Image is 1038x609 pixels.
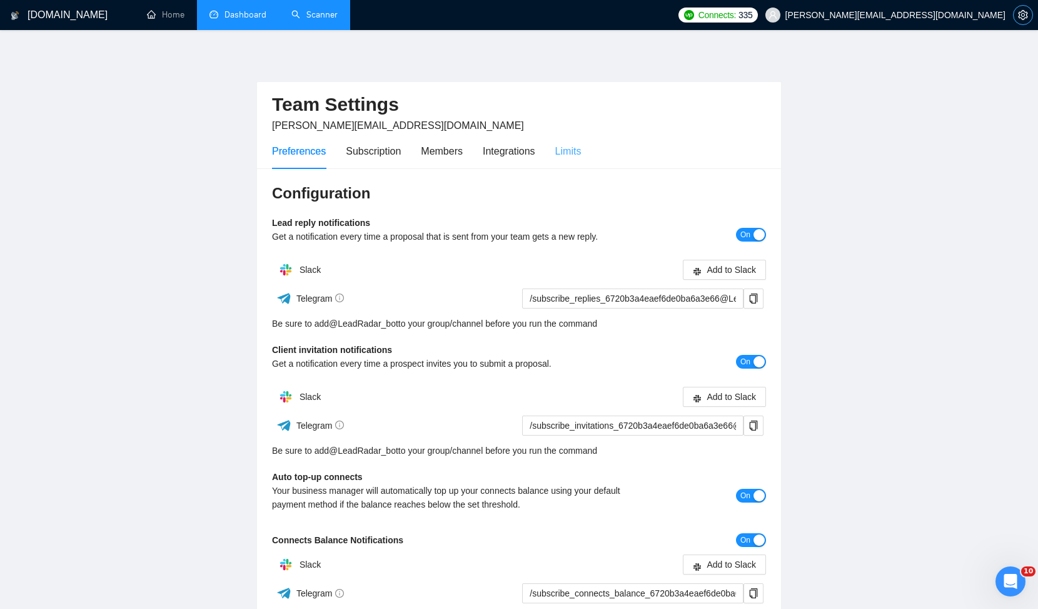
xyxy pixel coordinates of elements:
span: Slack [300,560,321,570]
span: copy [744,294,763,304]
span: setting [1014,10,1032,20]
h3: Configuration [272,183,766,203]
button: setting [1013,5,1033,25]
a: dashboardDashboard [209,9,266,20]
div: Subscription [346,143,401,159]
button: copy [743,416,763,436]
h2: Team Settings [272,92,766,118]
img: ww3wtPAAAAAElFTkSuQmCC [276,417,292,433]
img: hpQkSZIkSZIkSZIkSZIkSZIkSZIkSZIkSZIkSZIkSZIkSZIkSZIkSZIkSZIkSZIkSZIkSZIkSZIkSZIkSZIkSZIkSZIkSZIkS... [273,384,298,409]
button: copy [743,289,763,309]
span: On [740,533,750,547]
span: On [740,489,750,503]
span: Slack [300,265,321,275]
span: 335 [738,8,752,22]
img: logo [11,6,19,26]
button: slackAdd to Slack [683,387,766,407]
a: @LeadRadar_bot [329,444,398,458]
div: Your business manager will automatically top up your connects balance using your default payment ... [272,484,643,511]
a: homeHome [147,9,184,20]
span: Slack [300,392,321,402]
div: Preferences [272,143,326,159]
span: Add to Slack [707,263,756,277]
b: Client invitation notifications [272,345,392,355]
span: Telegram [296,421,345,431]
div: Get a notification every time a prospect invites you to submit a proposal. [272,357,643,371]
span: info-circle [335,421,344,429]
img: upwork-logo.png [684,10,694,20]
a: setting [1013,10,1033,20]
span: slack [693,394,702,403]
span: 10 [1021,566,1035,576]
button: slackAdd to Slack [683,555,766,575]
b: Connects Balance Notifications [272,535,403,545]
span: info-circle [335,589,344,598]
div: Limits [555,143,582,159]
span: On [740,355,750,369]
span: Connects: [698,8,736,22]
div: Integrations [483,143,535,159]
button: copy [743,583,763,603]
iframe: Intercom live chat [995,566,1025,596]
span: copy [744,421,763,431]
a: searchScanner [291,9,338,20]
span: Add to Slack [707,390,756,404]
span: slack [693,561,702,571]
span: [PERSON_NAME][EMAIL_ADDRESS][DOMAIN_NAME] [272,120,524,131]
span: Add to Slack [707,558,756,571]
b: Auto top-up connects [272,472,363,482]
span: Telegram [296,588,345,598]
span: slack [693,267,702,276]
div: Be sure to add to your group/channel before you run the command [272,444,766,458]
span: Telegram [296,294,345,304]
img: ww3wtPAAAAAElFTkSuQmCC [276,290,292,306]
img: hpQkSZIkSZIkSZIkSZIkSZIkSZIkSZIkSZIkSZIkSZIkSZIkSZIkSZIkSZIkSZIkSZIkSZIkSZIkSZIkSZIkSZIkSZIkSZIkS... [273,257,298,282]
b: Lead reply notifications [272,218,370,228]
a: @LeadRadar_bot [329,317,398,330]
span: info-circle [335,294,344,302]
button: slackAdd to Slack [683,260,766,280]
span: copy [744,588,763,598]
img: ww3wtPAAAAAElFTkSuQmCC [276,585,292,601]
span: On [740,228,750,242]
img: hpQkSZIkSZIkSZIkSZIkSZIkSZIkSZIkSZIkSZIkSZIkSZIkSZIkSZIkSZIkSZIkSZIkSZIkSZIkSZIkSZIkSZIkSZIkSZIkS... [273,552,298,577]
div: Be sure to add to your group/channel before you run the command [272,317,766,330]
div: Get a notification every time a proposal that is sent from your team gets a new reply. [272,230,643,243]
span: user [768,11,777,19]
div: Members [421,143,463,159]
